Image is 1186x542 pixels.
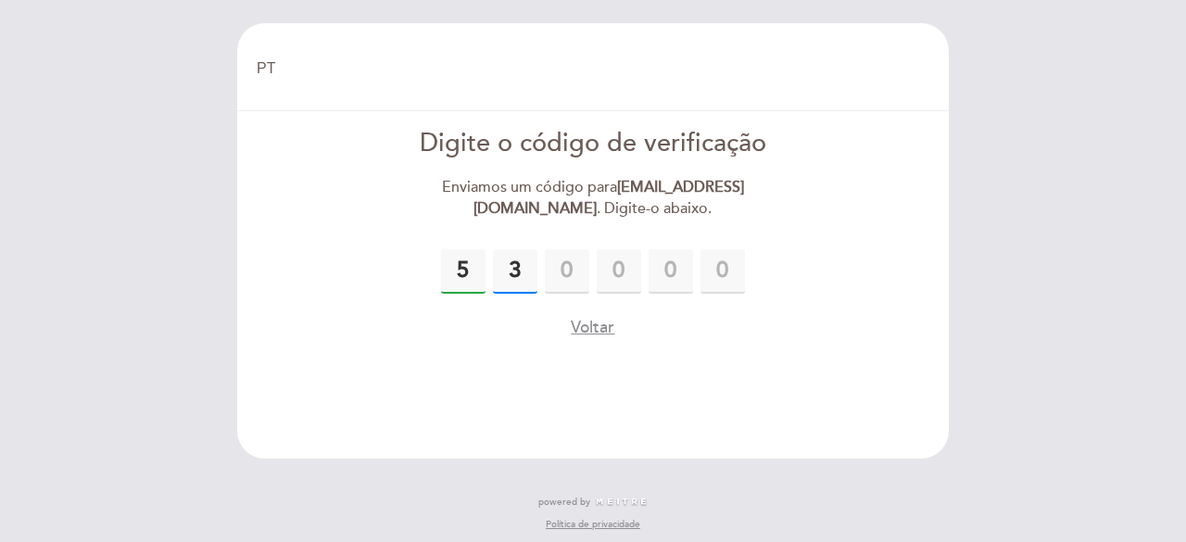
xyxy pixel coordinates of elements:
[649,249,693,294] input: 0
[595,498,648,507] img: MEITRE
[597,249,641,294] input: 0
[571,316,614,339] button: Voltar
[545,249,589,294] input: 0
[546,518,640,531] a: Política de privacidade
[473,178,744,218] strong: [EMAIL_ADDRESS][DOMAIN_NAME]
[381,177,806,220] div: Enviamos um código para . Digite-o abaixo.
[538,496,648,509] a: powered by
[538,496,590,509] span: powered by
[700,249,745,294] input: 0
[441,249,486,294] input: 0
[493,249,537,294] input: 0
[381,126,806,162] div: Digite o código de verificação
